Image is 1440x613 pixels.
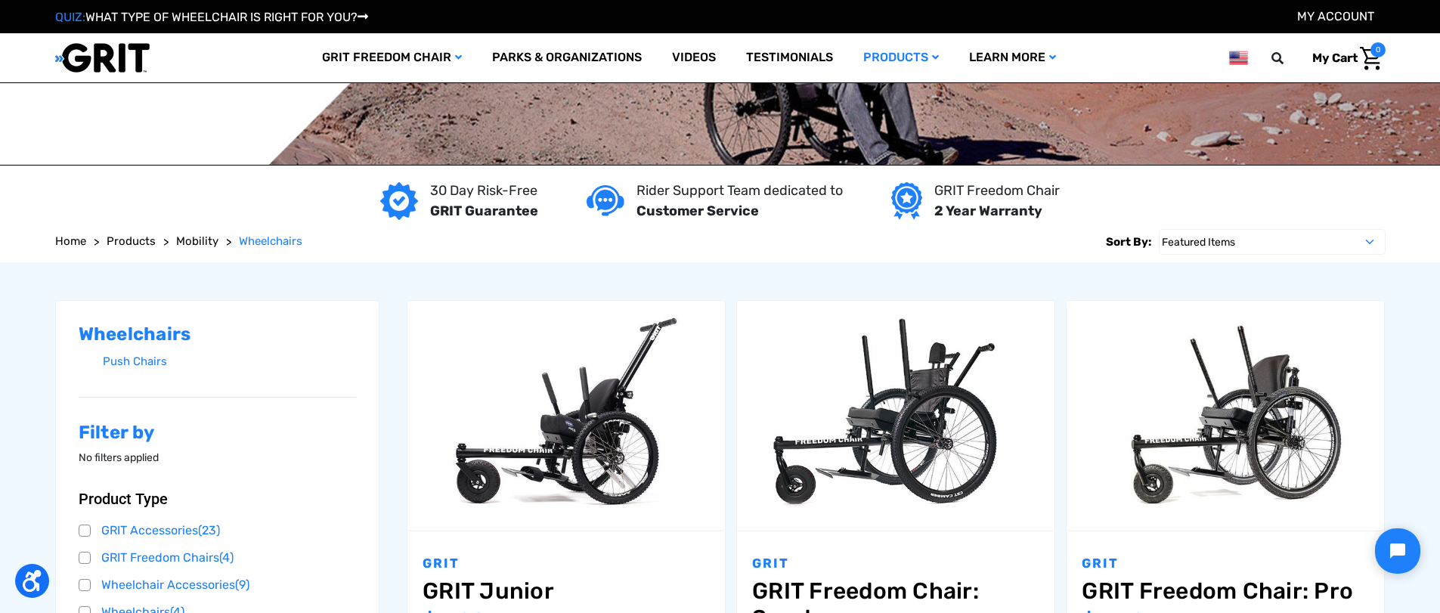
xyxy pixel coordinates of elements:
[1082,554,1369,574] p: GRIT
[477,33,657,82] a: Parks & Organizations
[891,182,922,220] img: Year warranty
[1067,310,1384,522] img: GRIT Freedom Chair Pro: the Pro model shown including contoured Invacare Matrx seatback, Spinergy...
[587,185,624,216] img: Customer service
[79,324,357,345] h2: Wheelchairs
[79,574,357,596] a: Wheelchair Accessories(9)
[934,203,1042,219] strong: 2 Year Warranty
[79,546,357,569] a: GRIT Freedom Chairs(4)
[1106,229,1151,255] label: Sort By:
[239,233,302,250] a: Wheelchairs
[1312,51,1358,65] span: My Cart
[1278,42,1301,74] input: Search
[79,422,357,444] h2: Filter by
[636,181,843,201] p: Rider Support Team dedicated to
[235,577,249,592] span: (9)
[737,301,1054,531] a: GRIT Freedom Chair: Spartan,$3,995.00
[1067,301,1384,531] a: GRIT Freedom Chair: Pro,$5,495.00
[55,234,86,248] span: Home
[423,577,710,605] a: GRIT Junior,$4,995.00
[1301,42,1386,74] a: Cart with 0 items
[430,181,538,201] p: 30 Day Risk-Free
[1362,515,1433,587] iframe: Tidio Chat
[430,203,538,219] strong: GRIT Guarantee
[176,234,218,248] span: Mobility
[848,33,954,82] a: Products
[55,10,368,24] a: QUIZ:WHAT TYPE OF WHEELCHAIR IS RIGHT FOR YOU?
[176,233,218,250] a: Mobility
[954,33,1071,82] a: Learn More
[1360,47,1382,70] img: Cart
[55,10,85,24] span: QUIZ:
[107,234,156,248] span: Products
[1370,42,1386,57] span: 0
[407,310,725,522] img: GRIT Junior: GRIT Freedom Chair all terrain wheelchair engineered specifically for kids
[737,310,1054,522] img: GRIT Freedom Chair: Spartan
[55,233,86,250] a: Home
[636,203,759,219] strong: Customer Service
[1082,577,1369,605] a: GRIT Freedom Chair: Pro,$5,495.00
[1229,48,1247,67] img: us.png
[380,182,418,220] img: GRIT Guarantee
[55,42,150,73] img: GRIT All-Terrain Wheelchair and Mobility Equipment
[79,490,357,508] button: Product Type
[657,33,731,82] a: Videos
[79,490,168,508] span: Product Type
[198,523,220,537] span: (23)
[79,519,357,542] a: GRIT Accessories(23)
[239,234,302,248] span: Wheelchairs
[752,554,1039,574] p: GRIT
[79,450,357,466] p: No filters applied
[423,554,710,574] p: GRIT
[307,33,477,82] a: GRIT Freedom Chair
[103,351,357,373] a: Push Chairs
[731,33,848,82] a: Testimonials
[1297,9,1374,23] a: Account
[407,301,725,531] a: GRIT Junior,$4,995.00
[107,233,156,250] a: Products
[219,550,234,565] span: (4)
[934,181,1060,201] p: GRIT Freedom Chair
